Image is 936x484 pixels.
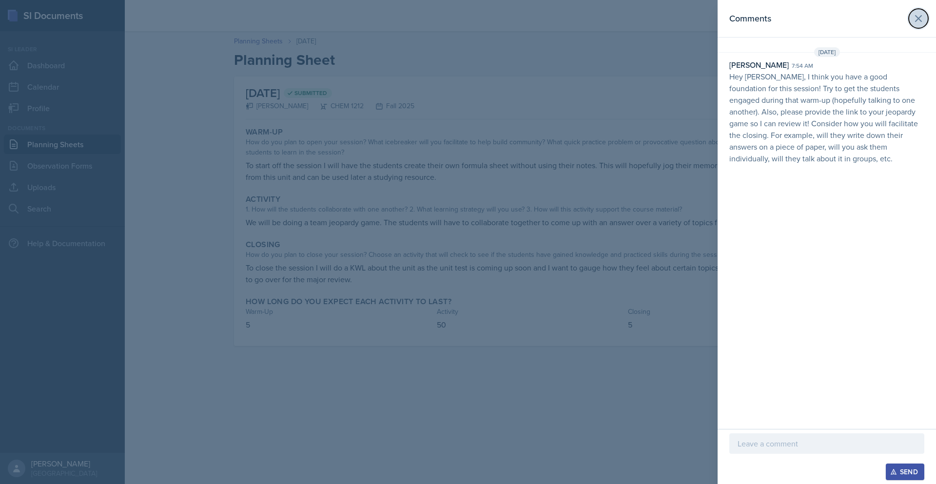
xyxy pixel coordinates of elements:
[792,61,813,70] div: 7:54 am
[886,464,924,480] button: Send
[814,47,840,57] span: [DATE]
[892,468,918,476] div: Send
[729,71,924,164] p: Hey [PERSON_NAME], I think you have a good foundation for this session! Try to get the students e...
[729,59,789,71] div: [PERSON_NAME]
[729,12,771,25] h2: Comments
